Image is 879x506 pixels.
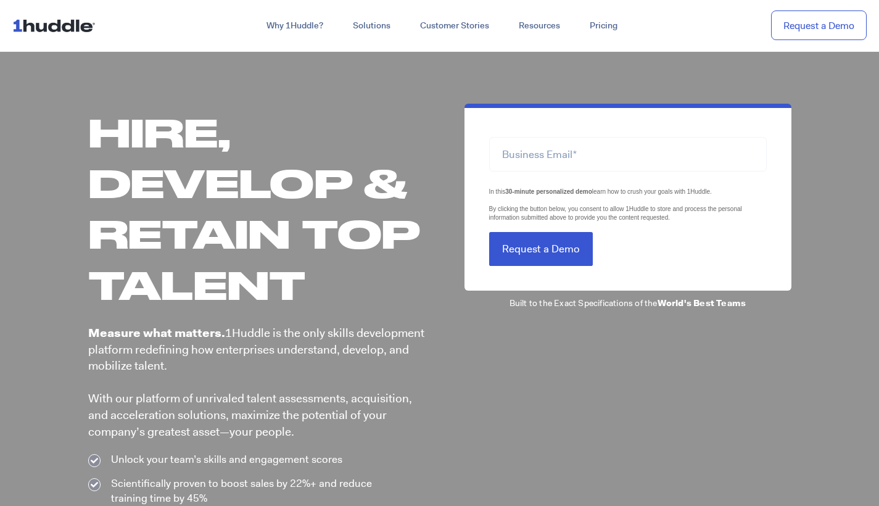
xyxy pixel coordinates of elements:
input: Request a Demo [489,232,593,266]
a: Why 1Huddle? [252,15,338,37]
p: 1Huddle is the only skills development platform redefining how enterprises understand, develop, a... [88,325,427,440]
a: Resources [504,15,575,37]
a: Solutions [338,15,405,37]
img: ... [12,14,101,37]
input: Business Email* [489,137,767,171]
a: Customer Stories [405,15,504,37]
span: Unlock your team’s skills and engagement scores [108,452,342,467]
b: World's Best Teams [658,297,746,309]
a: Request a Demo [771,10,867,41]
strong: 30-minute personalized demo [505,188,592,195]
span: In this learn how to crush your goals with 1Huddle. By clicking the button below, you consent to ... [489,188,742,221]
b: Measure what matters. [88,325,225,341]
h1: Hire, Develop & Retain Top Talent [88,107,427,310]
a: Pricing [575,15,632,37]
span: Scientifically proven to boost sales by 22%+ and reduce training time by 45% [108,476,409,506]
p: Built to the Exact Specifications of the [464,297,791,309]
